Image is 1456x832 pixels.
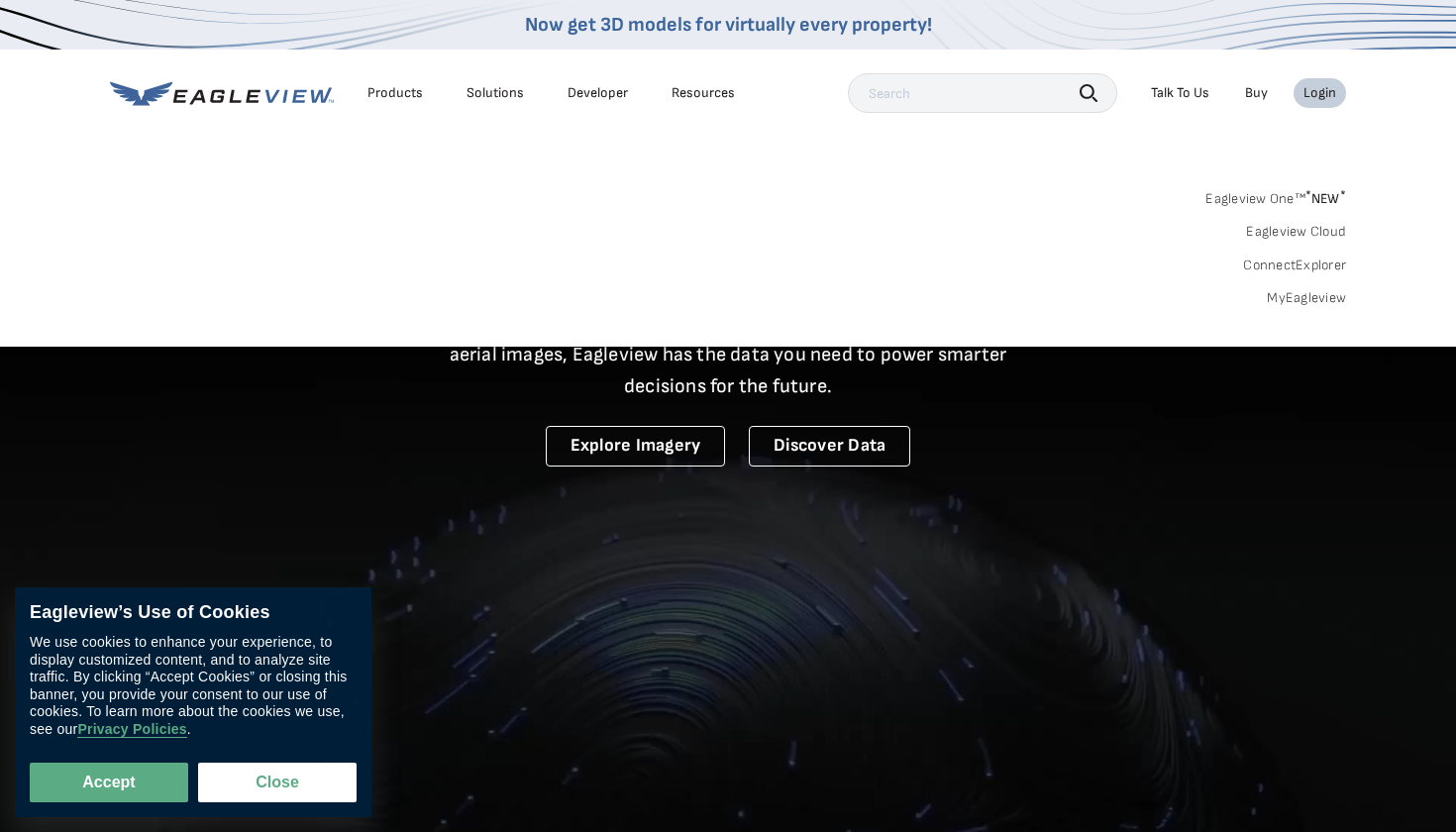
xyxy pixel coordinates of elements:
[1243,257,1346,274] a: ConnectExplorer
[30,634,357,738] div: We use cookies to enhance your experience, to display customized content, and to analyze site tra...
[525,13,932,37] a: Now get 3D models for virtually every property!
[467,84,524,102] div: Solutions
[30,763,188,802] button: Accept
[1303,84,1336,102] div: Login
[546,426,726,467] a: Explore Imagery
[77,721,186,738] a: Privacy Policies
[1205,184,1346,207] a: Eagleview One™*NEW*
[749,426,910,467] a: Discover Data
[1151,84,1209,102] div: Talk To Us
[672,84,735,102] div: Resources
[848,73,1117,113] input: Search
[1305,190,1346,207] span: NEW
[425,307,1031,402] p: A new era starts here. Built on more than 3.5 billion high-resolution aerial images, Eagleview ha...
[1245,84,1268,102] a: Buy
[30,602,357,624] div: Eagleview’s Use of Cookies
[198,763,357,802] button: Close
[1267,289,1346,307] a: MyEagleview
[1246,223,1346,241] a: Eagleview Cloud
[367,84,423,102] div: Products
[568,84,628,102] a: Developer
